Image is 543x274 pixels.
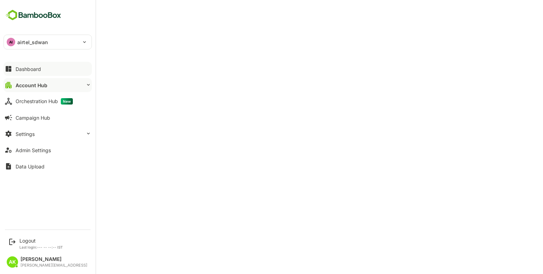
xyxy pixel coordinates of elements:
button: Admin Settings [4,143,92,157]
div: Campaign Hub [16,115,50,121]
div: Data Upload [16,163,45,169]
div: Account Hub [16,82,47,88]
img: BambooboxFullLogoMark.5f36c76dfaba33ec1ec1367b70bb1252.svg [4,8,63,22]
div: AIairtel_sdwan [4,35,92,49]
div: Logout [19,238,63,244]
div: Admin Settings [16,147,51,153]
button: Data Upload [4,159,92,173]
p: Last login: --- -- --:-- IST [19,245,63,249]
div: AK [7,256,18,268]
p: airtel_sdwan [17,38,48,46]
div: Dashboard [16,66,41,72]
button: Campaign Hub [4,111,92,125]
div: AI [7,38,15,46]
div: [PERSON_NAME] [21,256,87,262]
div: Orchestration Hub [16,98,73,105]
div: [PERSON_NAME][EMAIL_ADDRESS] [21,263,87,268]
button: Dashboard [4,62,92,76]
button: Account Hub [4,78,92,92]
button: Settings [4,127,92,141]
div: Settings [16,131,35,137]
button: Orchestration HubNew [4,94,92,108]
span: New [61,98,73,105]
